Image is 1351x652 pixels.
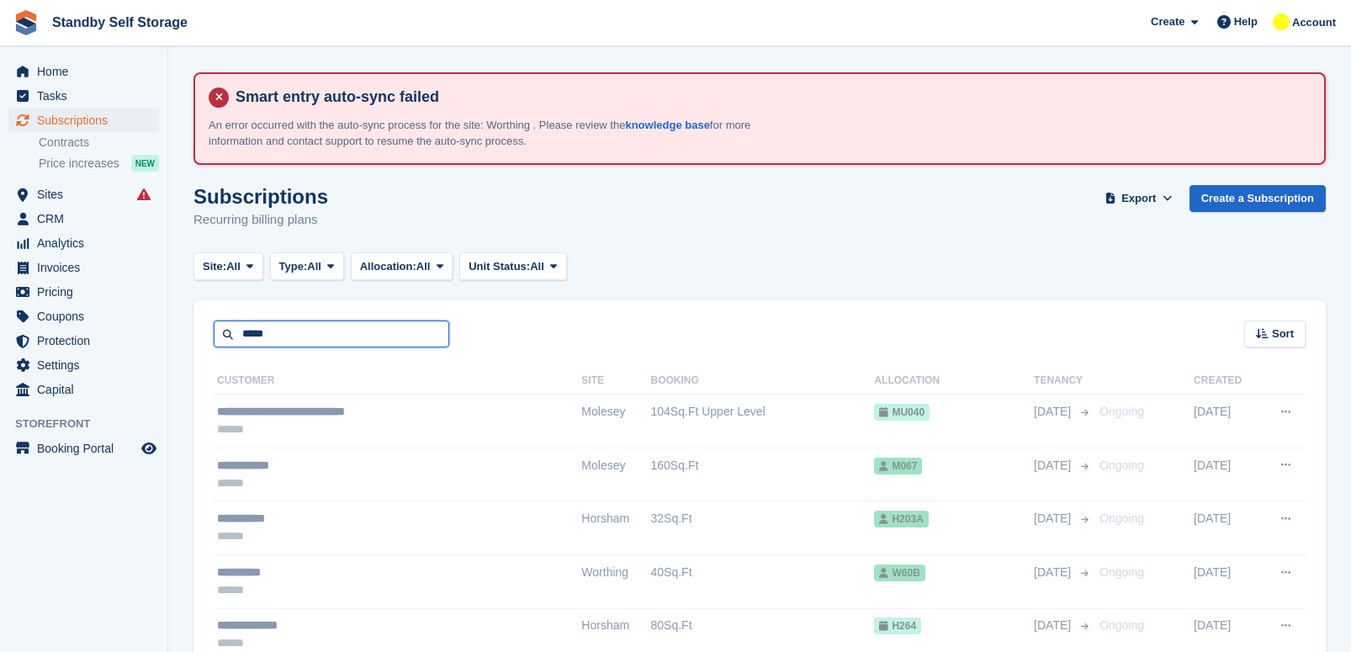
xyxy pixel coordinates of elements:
a: Standby Self Storage [45,8,194,36]
span: Account [1292,14,1336,31]
span: Subscriptions [37,109,138,132]
i: Smart entry sync failures have occurred [137,188,151,201]
span: Export [1121,190,1156,207]
span: Storefront [15,416,167,432]
a: menu [8,109,159,132]
h4: Smart entry auto-sync failed [229,87,1311,107]
span: Invoices [37,256,138,279]
span: Protection [37,329,138,353]
span: Create [1151,13,1184,30]
a: menu [8,329,159,353]
span: Help [1234,13,1258,30]
a: menu [8,353,159,377]
span: Analytics [37,231,138,255]
span: Pricing [37,280,138,304]
img: stora-icon-8386f47178a22dfd0bd8f6a31ec36ba5ce8667c1dd55bd0f319d3a0aa187defe.svg [13,10,39,35]
div: NEW [131,155,159,172]
a: menu [8,256,159,279]
a: menu [8,231,159,255]
span: Booking Portal [37,437,138,460]
a: menu [8,305,159,328]
a: menu [8,183,159,206]
a: Price increases NEW [39,154,159,172]
span: Tasks [37,84,138,108]
p: Recurring billing plans [193,210,328,230]
span: Capital [37,378,138,401]
a: Contracts [39,135,159,151]
a: menu [8,378,159,401]
a: menu [8,60,159,83]
span: Sites [37,183,138,206]
span: Home [37,60,138,83]
span: CRM [37,207,138,231]
a: menu [8,437,159,460]
img: Glenn Fisher [1273,13,1290,30]
a: menu [8,280,159,304]
span: Price increases [39,156,119,172]
p: An error occurred with the auto-sync process for the site: Worthing . Please review the for more ... [209,117,797,150]
h1: Subscriptions [193,185,328,208]
a: menu [8,84,159,108]
span: Coupons [37,305,138,328]
a: menu [8,207,159,231]
a: Preview store [139,438,159,459]
span: Settings [37,353,138,377]
a: knowledge base [625,119,709,131]
button: Export [1102,185,1176,213]
a: Create a Subscription [1189,185,1326,213]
